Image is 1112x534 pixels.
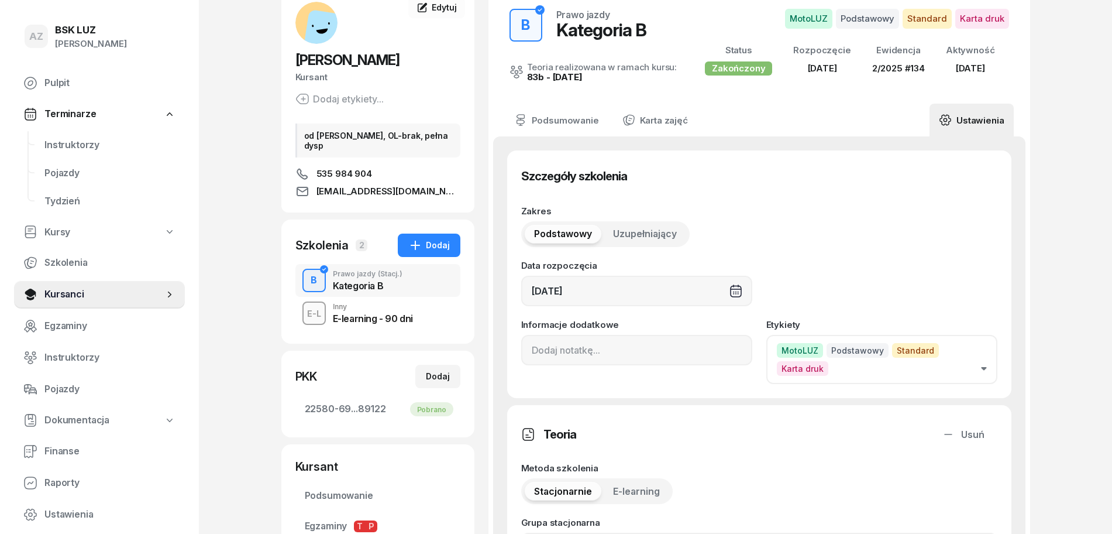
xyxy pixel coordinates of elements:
[928,419,997,450] button: Usuń
[378,271,402,278] span: (Stacj.)
[793,43,851,58] div: Rozpoczęcie
[777,343,823,358] span: MotoLUZ
[302,269,326,292] button: B
[44,507,175,522] span: Ustawienia
[44,413,109,428] span: Dokumentacja
[316,184,460,198] span: [EMAIL_ADDRESS][DOMAIN_NAME]
[836,9,899,29] span: Podstawowy
[302,306,326,321] div: E-L
[44,138,175,153] span: Instruktorzy
[44,475,175,491] span: Raporty
[295,70,460,85] div: Kursant
[613,227,677,242] span: Uzupełniający
[295,52,400,69] span: [PERSON_NAME]
[333,271,402,278] div: Prawo jazdy
[35,187,185,215] a: Tydzień
[14,69,185,97] a: Pulpit
[14,469,185,497] a: Raporty
[785,9,1009,29] button: MotoLUZPodstawowyStandardKarta druk
[705,61,772,76] div: Zakończony
[44,107,96,122] span: Terminarze
[408,238,450,252] div: Dodaj
[302,302,326,325] button: E-L
[14,437,185,465] a: Finanse
[517,13,535,37] div: B
[55,36,127,52] div: [PERSON_NAME]
[929,104,1013,136] a: Ustawienia
[521,335,752,365] input: Dodaj notatkę...
[295,264,460,297] button: BPrawo jazdy(Stacj.)Kategoria B
[527,71,583,83] a: 83b - [DATE]
[295,124,460,158] div: od [PERSON_NAME], OL-brak, pełna dysp
[316,167,372,181] span: 535 984 904
[903,9,952,29] span: Standard
[872,63,925,74] span: 2/2025 #134
[305,488,451,504] span: Podsumowanie
[808,63,837,74] span: [DATE]
[534,484,592,499] span: Stacjonarnie
[872,43,925,58] div: Ewidencja
[295,167,460,181] a: 535 984 904
[44,166,175,181] span: Pojazdy
[354,521,366,532] span: T
[14,407,185,434] a: Dokumentacja
[356,239,367,251] span: 2
[527,63,677,71] div: Teoria realizowana w ramach kursu:
[543,425,576,444] h3: Teoria
[44,350,175,365] span: Instruktorzy
[432,2,456,12] span: Edytuj
[14,280,185,309] a: Kursanci
[44,225,70,240] span: Kursy
[14,501,185,529] a: Ustawienia
[410,402,453,416] div: Pobrano
[525,225,601,244] button: Podstawowy
[946,43,995,58] div: Aktywność
[613,484,660,499] span: E-learning
[14,101,185,128] a: Terminarze
[604,225,686,244] button: Uzupełniający
[426,369,450,384] div: Dodaj
[604,482,669,501] button: E-learning
[295,237,349,254] div: Szkolenia
[941,427,984,443] div: Usuń
[613,104,697,136] a: Karta zajęć
[295,482,460,510] a: Podsumowanie
[29,32,43,42] span: AZ
[295,92,384,106] div: Dodaj etykiety...
[415,365,460,388] button: Dodaj
[505,104,608,136] a: Podsumowanie
[44,194,175,209] span: Tydzień
[333,303,413,310] div: Inny
[955,9,1009,29] span: Karta druk
[44,382,175,397] span: Pojazdy
[366,521,377,532] span: P
[766,335,997,384] button: MotoLUZPodstawowyStandardKarta druk
[333,281,402,290] div: Kategoria B
[35,131,185,159] a: Instruktorzy
[44,444,175,459] span: Finanse
[525,482,601,501] button: Stacjonarnie
[946,61,995,76] div: [DATE]
[556,10,610,19] div: Prawo jazdy
[35,159,185,187] a: Pojazdy
[534,227,592,242] span: Podstawowy
[827,343,889,358] span: Podstawowy
[509,9,542,42] button: B
[295,458,460,475] div: Kursant
[295,297,460,330] button: E-LInnyE-learning - 90 dni
[556,19,646,40] div: Kategoria B
[14,312,185,340] a: Egzaminy
[295,395,460,423] a: 22580-69...89122Pobrano
[44,287,164,302] span: Kursanci
[305,519,451,534] span: Egzaminy
[14,344,185,372] a: Instruktorzy
[333,314,413,323] div: E-learning - 90 dni
[14,249,185,277] a: Szkolenia
[44,319,175,334] span: Egzaminy
[305,402,451,417] span: 22580-69...89122
[295,368,318,385] div: PKK
[705,43,772,58] div: Status
[295,184,460,198] a: [EMAIL_ADDRESS][DOMAIN_NAME]
[44,76,175,91] span: Pulpit
[306,271,322,290] div: B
